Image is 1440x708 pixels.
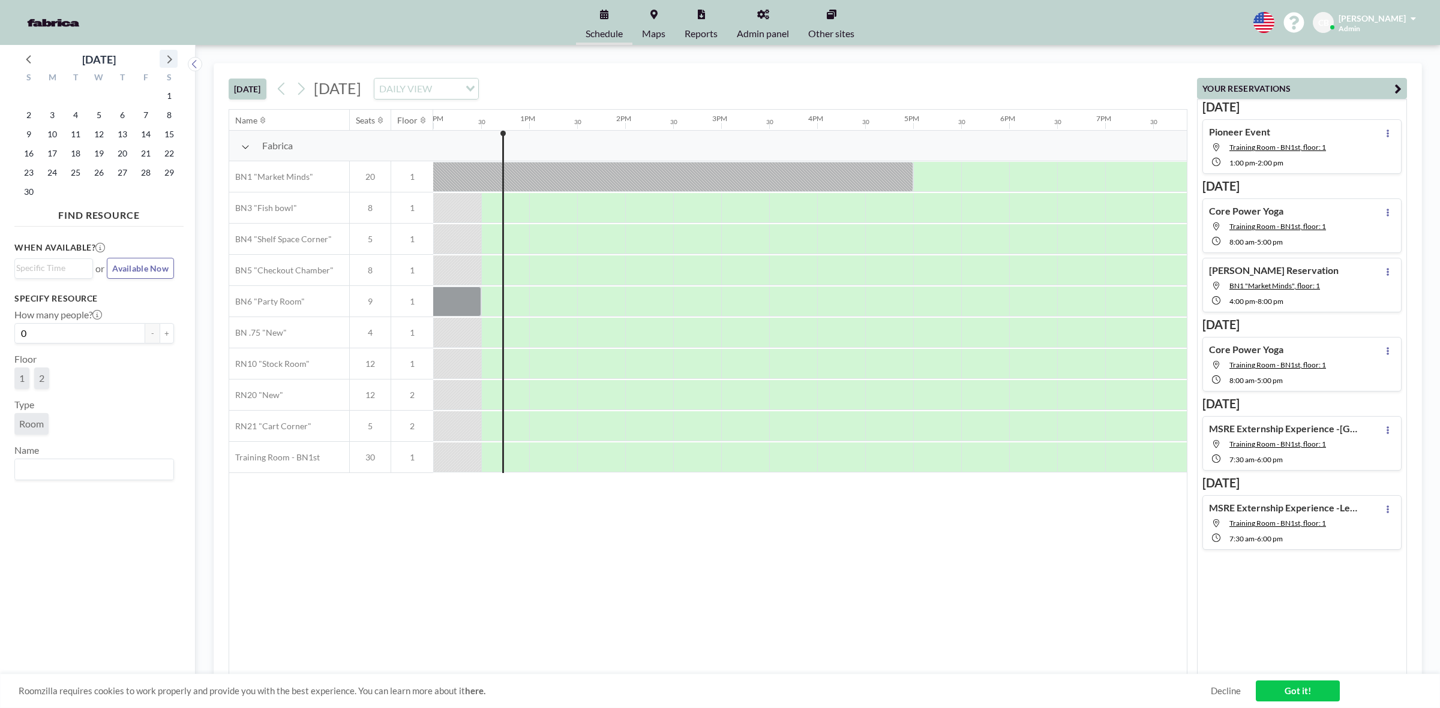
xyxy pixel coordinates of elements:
span: BN4 "Shelf Space Corner" [229,234,332,245]
label: Name [14,444,39,456]
span: Reports [685,29,718,38]
span: - [1255,297,1258,306]
span: Wednesday, November 19, 2025 [91,145,107,162]
div: 30 [670,118,677,126]
span: - [1255,455,1257,464]
span: 2 [39,372,44,384]
span: 8:00 AM [1229,237,1255,246]
span: Thursday, November 6, 2025 [114,107,131,123]
div: Seats [356,115,375,126]
span: 1 [391,265,433,276]
span: - [1255,237,1257,246]
span: DAILY VIEW [377,81,434,97]
div: 12PM [424,114,443,123]
span: 7:30 AM [1229,455,1255,464]
h3: [DATE] [1202,396,1402,411]
span: Monday, November 3, 2025 [44,107,61,123]
label: Floor [14,353,37,365]
span: Fabrica [262,140,293,152]
div: 30 [1150,118,1157,126]
div: 1PM [520,114,535,123]
span: 6:00 PM [1257,455,1283,464]
button: YOUR RESERVATIONS [1197,78,1407,99]
span: Available Now [112,263,169,273]
span: 5:00 PM [1257,237,1283,246]
label: How many people? [14,309,102,321]
span: Tuesday, November 18, 2025 [67,145,84,162]
h3: [DATE] [1202,179,1402,194]
a: Got it! [1256,680,1340,701]
h4: FIND RESOURCE [14,204,184,221]
span: BN1 "Market Minds", floor: 1 [1229,281,1320,290]
span: Admin [1339,24,1360,33]
h4: MSRE Externship Experience -[GEOGRAPHIC_DATA] [1209,423,1359,435]
span: Saturday, November 8, 2025 [161,107,178,123]
a: Decline [1211,685,1241,697]
span: Monday, November 10, 2025 [44,126,61,143]
span: Friday, November 28, 2025 [137,164,154,181]
span: 2 [391,390,433,400]
span: Sunday, November 2, 2025 [20,107,37,123]
div: Name [235,115,257,126]
div: Search for option [15,459,173,480]
span: 20 [350,171,391,182]
span: 2:00 PM [1258,158,1283,167]
span: 6:00 PM [1257,534,1283,543]
div: 30 [766,118,773,126]
span: Sunday, November 23, 2025 [20,164,37,181]
span: 4 [350,327,391,338]
input: Search for option [16,462,167,477]
span: Other sites [808,29,854,38]
span: Room [19,418,44,430]
span: 7:30 AM [1229,534,1255,543]
span: 1 [391,452,433,463]
span: 8 [350,203,391,213]
span: 1 [19,372,25,384]
button: - [145,323,160,344]
span: - [1255,158,1258,167]
span: Thursday, November 20, 2025 [114,145,131,162]
div: Search for option [374,79,478,99]
span: 30 [350,452,391,463]
span: Training Room - BN1st, floor: 1 [1229,143,1326,152]
span: 5 [350,421,391,432]
span: Saturday, November 22, 2025 [161,145,178,162]
div: F [134,71,157,86]
span: 12 [350,358,391,369]
button: Available Now [107,258,174,279]
span: Training Room - BN1st, floor: 1 [1229,360,1326,369]
h4: [PERSON_NAME] Reservation [1209,264,1339,276]
div: 4PM [808,114,823,123]
div: 7PM [1096,114,1111,123]
div: S [17,71,41,86]
button: + [160,323,174,344]
span: 1 [391,327,433,338]
div: 30 [862,118,869,126]
span: RN10 "Stock Room" [229,358,310,369]
span: 12 [350,390,391,400]
span: Sunday, November 30, 2025 [20,183,37,200]
div: M [41,71,64,86]
span: Saturday, November 29, 2025 [161,164,178,181]
div: 30 [1054,118,1061,126]
span: CB [1318,17,1329,28]
h4: Core Power Yoga [1209,344,1283,355]
span: Wednesday, November 12, 2025 [91,126,107,143]
span: Tuesday, November 11, 2025 [67,126,84,143]
span: 1 [391,358,433,369]
span: 2 [391,421,433,432]
span: BN1 "Market Minds" [229,171,313,182]
span: Tuesday, November 25, 2025 [67,164,84,181]
span: BN6 "Party Room" [229,296,305,307]
div: 3PM [712,114,727,123]
span: Friday, November 14, 2025 [137,126,154,143]
span: 1 [391,234,433,245]
span: 1:00 PM [1229,158,1255,167]
h4: MSRE Externship Experience -Leeds School of Business [1209,502,1359,514]
span: Saturday, November 1, 2025 [161,88,178,104]
div: T [110,71,134,86]
span: 1 [391,296,433,307]
span: Training Room - BN1st, floor: 1 [1229,222,1326,231]
span: Roomzilla requires cookies to work properly and provide you with the best experience. You can lea... [19,685,1211,697]
span: Monday, November 24, 2025 [44,164,61,181]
